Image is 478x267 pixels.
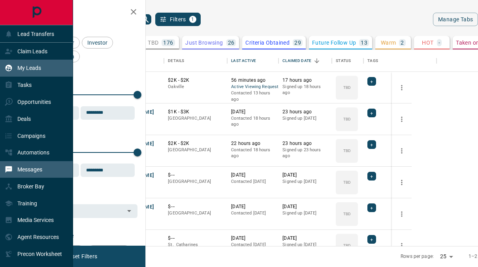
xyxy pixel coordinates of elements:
[438,40,440,45] p: -
[282,210,328,216] p: Signed up [DATE]
[343,85,351,90] p: TBD
[311,55,322,66] button: Sort
[227,50,279,72] div: Last Active
[168,210,223,216] p: [GEOGRAPHIC_DATA]
[231,242,275,248] p: Contacted [DATE]
[370,109,373,117] span: +
[231,203,275,210] p: [DATE]
[367,109,376,117] div: +
[370,235,373,243] span: +
[168,84,223,90] p: Oakville
[343,179,351,185] p: TBD
[396,82,408,94] button: more
[370,77,373,85] span: +
[245,40,290,45] p: Criteria Obtained
[168,203,223,210] p: $---
[168,109,223,115] p: $1K - $3K
[367,172,376,181] div: +
[396,177,408,188] button: more
[231,147,275,159] p: Contacted 18 hours ago
[168,235,223,242] p: $---
[109,50,164,72] div: Name
[163,40,173,45] p: 176
[168,115,223,122] p: [GEOGRAPHIC_DATA]
[312,40,356,45] p: Future Follow Up
[85,39,110,46] span: Investor
[228,40,235,45] p: 26
[282,203,328,210] p: [DATE]
[279,50,332,72] div: Claimed Date
[367,203,376,212] div: +
[231,109,275,115] p: [DATE]
[282,77,328,84] p: 17 hours ago
[60,250,102,263] button: Reset Filters
[282,179,328,185] p: Signed up [DATE]
[343,211,351,217] p: TBD
[148,40,158,45] p: TBD
[282,50,311,72] div: Claimed Date
[282,172,328,179] p: [DATE]
[231,235,275,242] p: [DATE]
[231,90,275,102] p: Contacted 13 hours ago
[381,40,396,45] p: Warm
[370,204,373,212] span: +
[437,251,456,262] div: 25
[343,243,351,248] p: TBD
[367,77,376,86] div: +
[82,37,113,49] div: Investor
[361,40,367,45] p: 13
[396,145,408,157] button: more
[401,40,404,45] p: 2
[367,140,376,149] div: +
[190,17,196,22] span: 1
[185,40,223,45] p: Just Browsing
[168,179,223,185] p: [GEOGRAPHIC_DATA]
[363,50,437,72] div: Tags
[168,242,223,248] p: St. Catharines
[343,116,351,122] p: TBD
[231,115,275,128] p: Contacted 18 hours ago
[282,235,328,242] p: [DATE]
[422,40,433,45] p: HOT
[164,50,227,72] div: Details
[396,240,408,252] button: more
[168,140,223,147] p: $2K - $2K
[155,13,201,26] button: Filters1
[231,84,275,90] span: Active Viewing Request
[367,235,376,244] div: +
[433,13,478,26] button: Manage Tabs
[282,84,328,96] p: Signed up 18 hours ago
[124,205,135,216] button: Open
[168,50,184,72] div: Details
[401,253,434,260] p: Rows per page:
[231,210,275,216] p: Contacted [DATE]
[282,115,328,122] p: Signed up [DATE]
[370,141,373,149] span: +
[168,147,223,153] p: [GEOGRAPHIC_DATA]
[396,208,408,220] button: more
[231,172,275,179] p: [DATE]
[168,172,223,179] p: $---
[25,8,137,17] h2: Filters
[332,50,363,72] div: Status
[370,172,373,180] span: +
[231,140,275,147] p: 22 hours ago
[282,140,328,147] p: 23 hours ago
[231,77,275,84] p: 56 minutes ago
[294,40,301,45] p: 29
[367,50,378,72] div: Tags
[396,113,408,125] button: more
[336,50,351,72] div: Status
[282,242,328,248] p: Signed up [DATE]
[282,147,328,159] p: Signed up 23 hours ago
[231,179,275,185] p: Contacted [DATE]
[231,50,256,72] div: Last Active
[282,109,328,115] p: 23 hours ago
[343,148,351,154] p: TBD
[168,77,223,84] p: $2K - $2K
